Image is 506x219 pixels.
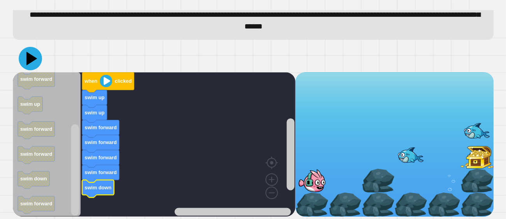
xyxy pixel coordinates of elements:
[20,76,53,82] text: swim forward
[13,72,295,217] div: Blockly Workspace
[20,151,53,157] text: swim forward
[84,94,104,100] text: swim up
[84,155,117,160] text: swim forward
[114,78,131,84] text: clicked
[20,126,53,132] text: swim forward
[20,176,47,182] text: swim down
[20,101,40,107] text: swim up
[84,169,117,175] text: swim forward
[84,125,117,130] text: swim forward
[84,78,97,84] text: when
[84,185,111,191] text: swim down
[84,110,104,116] text: swim up
[20,201,53,207] text: swim forward
[84,139,117,145] text: swim forward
